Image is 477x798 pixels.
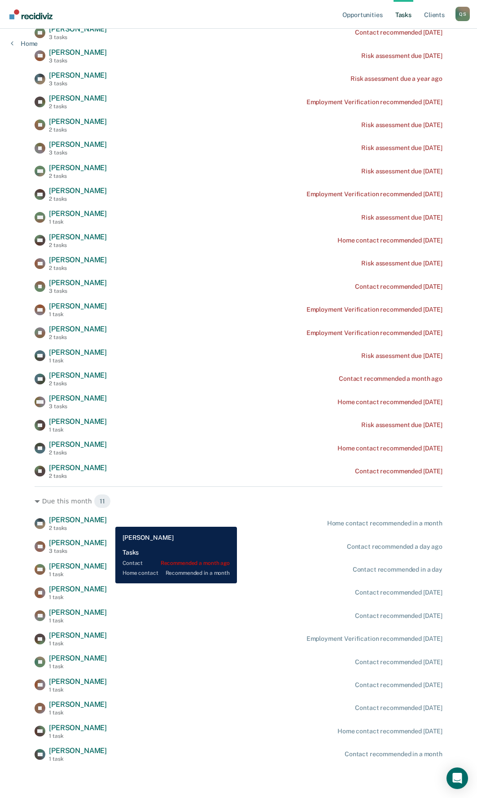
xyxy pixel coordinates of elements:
div: 3 tasks [49,150,107,156]
div: Employment Verification recommended [DATE] [306,190,442,198]
span: [PERSON_NAME] [49,302,107,310]
div: 1 task [49,427,107,433]
span: [PERSON_NAME] [49,654,107,662]
div: Home contact recommended [DATE] [337,237,442,244]
div: Risk assessment due [DATE] [361,260,442,267]
div: 2 tasks [49,473,107,479]
div: Home contact recommended [DATE] [337,727,442,735]
div: Home contact recommended in a month [327,520,442,527]
div: Risk assessment due [DATE] [361,352,442,360]
span: [PERSON_NAME] [49,516,107,524]
div: 1 task [49,663,107,670]
div: Employment Verification recommended [DATE] [306,635,442,643]
span: [PERSON_NAME] [49,394,107,402]
div: 2 tasks [49,334,107,340]
div: 2 tasks [49,525,107,531]
span: [PERSON_NAME] [49,440,107,449]
div: 2 tasks [49,242,107,248]
span: [PERSON_NAME] [49,585,107,593]
span: [PERSON_NAME] [49,700,107,709]
div: Contact recommended a month ago [339,375,442,383]
span: 11 [94,494,111,508]
div: 1 task [49,571,107,578]
div: 3 tasks [49,34,107,40]
div: Employment Verification recommended [DATE] [306,306,442,313]
div: Contact recommended [DATE] [355,589,442,596]
div: Contact recommended in a month [345,750,442,758]
div: Contact recommended [DATE] [355,658,442,666]
img: Recidiviz [9,9,53,19]
span: [PERSON_NAME] [49,117,107,126]
div: Contact recommended [DATE] [355,704,442,712]
div: 2 tasks [49,173,107,179]
span: [PERSON_NAME] [49,209,107,218]
div: Employment Verification recommended [DATE] [306,329,442,337]
span: [PERSON_NAME] [49,94,107,102]
div: Contact recommended [DATE] [355,283,442,291]
div: Contact recommended [DATE] [355,29,442,36]
div: Home contact recommended [DATE] [337,398,442,406]
span: [PERSON_NAME] [49,723,107,732]
span: [PERSON_NAME] [49,631,107,639]
div: 1 task [49,617,107,624]
div: 1 task [49,357,107,364]
div: 2 tasks [49,127,107,133]
span: [PERSON_NAME] [49,463,107,472]
span: [PERSON_NAME] [49,163,107,172]
span: [PERSON_NAME] [49,256,107,264]
span: [PERSON_NAME] [49,186,107,195]
div: Risk assessment due a year ago [350,75,442,83]
span: [PERSON_NAME] [49,538,107,547]
div: Contact recommended [DATE] [355,467,442,475]
div: Risk assessment due [DATE] [361,168,442,175]
span: [PERSON_NAME] [49,746,107,755]
div: 3 tasks [49,548,107,554]
span: [PERSON_NAME] [49,278,107,287]
div: Due this month 11 [35,494,442,508]
div: Contact recommended in a day [353,566,442,573]
div: 2 tasks [49,450,107,456]
div: Risk assessment due [DATE] [361,121,442,129]
span: [PERSON_NAME] [49,417,107,426]
div: Open Intercom Messenger [446,767,468,789]
button: Profile dropdown button [455,7,470,21]
div: Employment Verification recommended [DATE] [306,98,442,106]
div: 1 task [49,733,107,739]
span: [PERSON_NAME] [49,233,107,241]
div: 2 tasks [49,103,107,110]
div: Risk assessment due [DATE] [361,421,442,429]
div: 3 tasks [49,80,107,87]
div: 3 tasks [49,403,107,410]
span: [PERSON_NAME] [49,348,107,357]
div: Q S [455,7,470,21]
span: [PERSON_NAME] [49,140,107,149]
div: 3 tasks [49,288,107,294]
div: 2 tasks [49,265,107,271]
span: [PERSON_NAME] [49,48,107,57]
div: 1 task [49,640,107,647]
span: [PERSON_NAME] [49,608,107,617]
div: 1 task [49,311,107,317]
div: Contact recommended [DATE] [355,612,442,620]
div: 3 tasks [49,57,107,64]
div: 1 task [49,710,107,716]
span: [PERSON_NAME] [49,71,107,79]
div: Home contact recommended [DATE] [337,445,442,452]
span: [PERSON_NAME] [49,677,107,686]
div: Risk assessment due [DATE] [361,214,442,221]
div: Risk assessment due [DATE] [361,144,442,152]
div: 1 task [49,594,107,600]
span: [PERSON_NAME] [49,325,107,333]
div: 1 task [49,756,107,762]
span: [PERSON_NAME] [49,562,107,570]
div: 1 task [49,219,107,225]
div: Risk assessment due [DATE] [361,52,442,60]
div: 1 task [49,687,107,693]
span: [PERSON_NAME] [49,371,107,379]
div: Contact recommended [DATE] [355,681,442,689]
div: Contact recommended a day ago [347,543,442,551]
div: 2 tasks [49,380,107,387]
span: [PERSON_NAME] [49,25,107,33]
a: Home [11,40,38,48]
div: 2 tasks [49,196,107,202]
